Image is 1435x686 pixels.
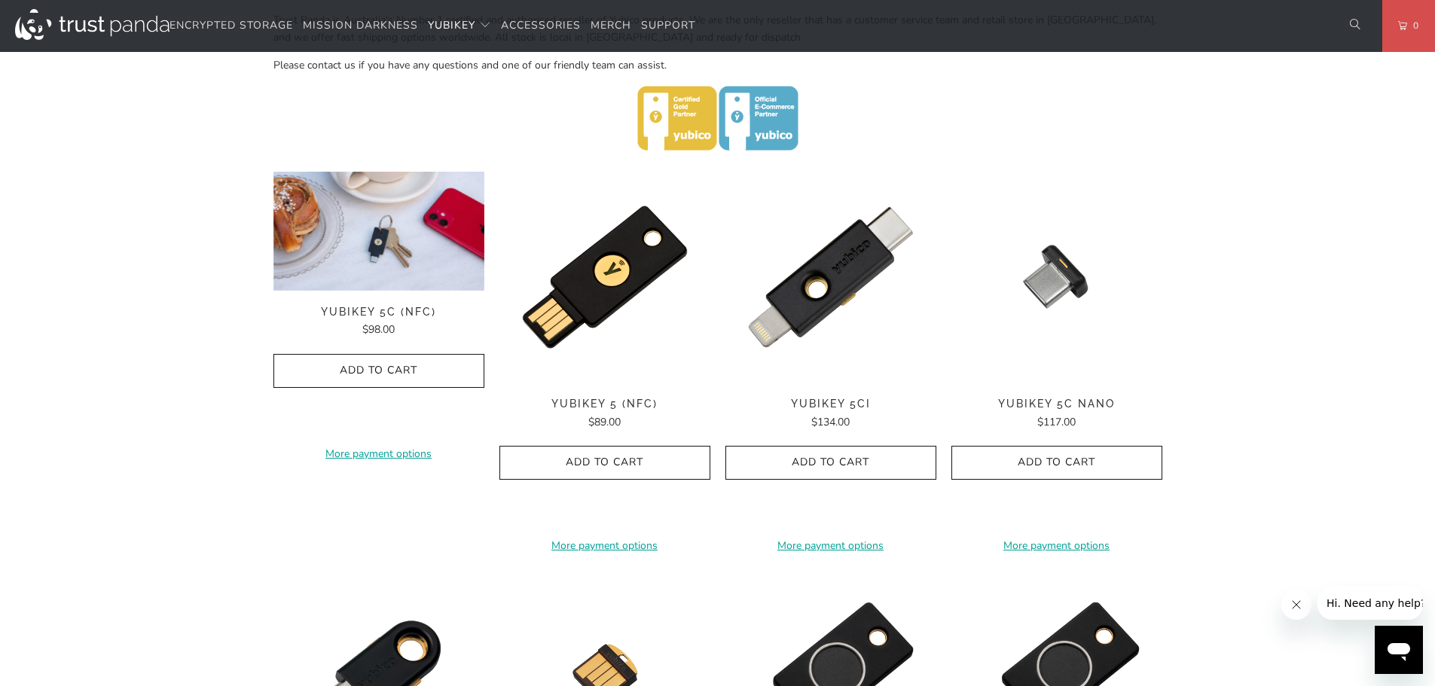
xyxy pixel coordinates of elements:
a: More payment options [499,538,710,554]
a: YubiKey 5Ci - Trust Panda YubiKey 5Ci - Trust Panda [725,172,936,383]
a: Accessories [501,8,581,44]
a: YubiKey 5C Nano - Trust Panda YubiKey 5C Nano - Trust Panda [951,172,1162,383]
img: YubiKey 5C (NFC) - Trust Panda [273,172,484,291]
summary: YubiKey [428,8,491,44]
span: $117.00 [1037,415,1076,429]
span: Accessories [501,18,581,32]
span: Add to Cart [741,456,921,469]
iframe: Close message [1281,590,1311,620]
span: Add to Cart [967,456,1146,469]
span: Merch [591,18,631,32]
span: Mission Darkness [303,18,418,32]
button: Add to Cart [273,354,484,388]
a: More payment options [273,446,484,462]
img: YubiKey 5 (NFC) - Trust Panda [499,172,710,383]
span: Support [641,18,695,32]
img: YubiKey 5C Nano - Trust Panda [951,172,1162,383]
span: $98.00 [362,322,395,337]
span: YubiKey 5Ci [725,398,936,410]
iframe: Button to launch messaging window [1375,626,1423,674]
span: YubiKey 5C (NFC) [273,306,484,319]
a: YubiKey 5C Nano $117.00 [951,398,1162,431]
a: More payment options [725,538,936,554]
span: YubiKey 5C Nano [951,398,1162,410]
a: More payment options [951,538,1162,554]
a: Mission Darkness [303,8,418,44]
a: Encrypted Storage [169,8,293,44]
button: Add to Cart [499,446,710,480]
span: 0 [1407,17,1419,34]
a: Merch [591,8,631,44]
span: YubiKey [428,18,475,32]
button: Add to Cart [725,446,936,480]
iframe: Message from company [1317,587,1423,620]
img: YubiKey 5Ci - Trust Panda [725,172,936,383]
span: Add to Cart [289,364,469,377]
a: YubiKey 5 (NFC) $89.00 [499,398,710,431]
nav: Translation missing: en.navigation.header.main_nav [169,8,695,44]
a: Support [641,8,695,44]
span: YubiKey 5 (NFC) [499,398,710,410]
a: YubiKey 5C (NFC) $98.00 [273,306,484,339]
span: $134.00 [811,415,850,429]
img: Trust Panda Australia [15,9,169,40]
span: Encrypted Storage [169,18,293,32]
button: Add to Cart [951,446,1162,480]
span: Add to Cart [515,456,695,469]
span: Hi. Need any help? [9,11,108,23]
a: YubiKey 5 (NFC) - Trust Panda YubiKey 5 (NFC) - Trust Panda [499,172,710,383]
span: $89.00 [588,415,621,429]
a: YubiKey 5Ci $134.00 [725,398,936,431]
a: YubiKey 5C (NFC) - Trust Panda YubiKey 5C (NFC) - Trust Panda [273,172,484,291]
p: Please contact us if you have any questions and one of our friendly team can assist. [273,57,1162,74]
